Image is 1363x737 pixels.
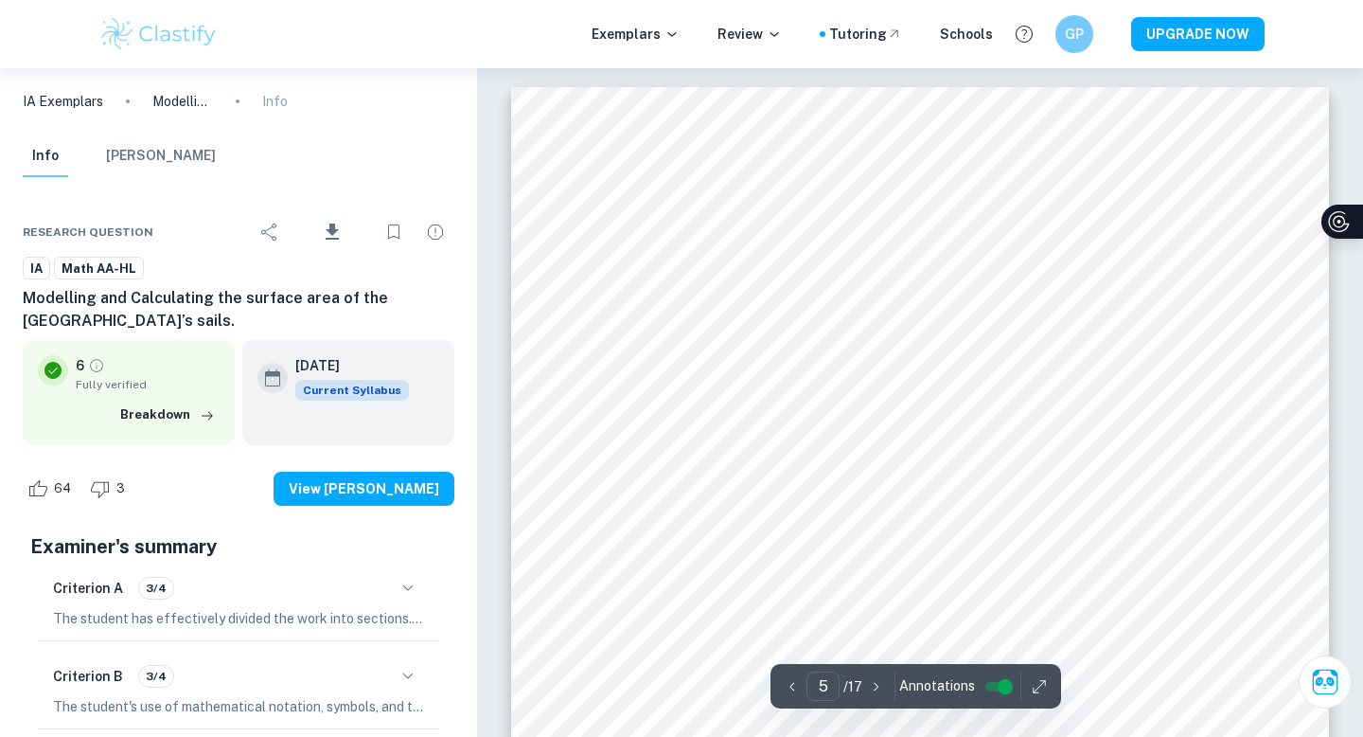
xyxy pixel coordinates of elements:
[1131,17,1265,51] button: UPGRADE NOW
[44,479,81,498] span: 64
[23,91,103,112] a: IA Exemplars
[23,135,68,177] button: Info
[76,355,84,376] p: 6
[843,676,862,697] p: / 17
[295,355,394,376] h6: [DATE]
[592,24,680,45] p: Exemplars
[262,91,288,112] p: Info
[1064,24,1086,45] h6: GP
[53,666,123,687] h6: Criterion B
[152,91,213,112] p: Modelling and Calculating the surface area of the [GEOGRAPHIC_DATA]’s sails.
[98,15,219,53] img: Clastify logo
[115,401,220,429] button: Breakdown
[295,380,409,401] span: Current Syllabus
[1008,18,1040,50] button: Help and Feedback
[106,479,135,498] span: 3
[30,532,447,561] h5: Examiner's summary
[274,472,454,506] button: View [PERSON_NAME]
[53,608,424,629] p: The student has effectively divided the work into sections. The body of the work is further subdi...
[106,135,216,177] button: [PERSON_NAME]
[375,213,413,251] div: Bookmark
[139,668,173,685] span: 3/4
[899,676,975,696] span: Annotations
[829,24,902,45] a: Tutoring
[76,376,220,393] span: Fully verified
[55,260,143,279] span: Math AA-HL
[24,260,49,279] span: IA
[23,474,81,504] div: Like
[295,380,409,401] div: This exemplar is based on the current syllabus. Feel free to refer to it for inspiration/ideas wh...
[139,580,173,597] span: 3/4
[940,24,993,45] a: Schools
[53,696,424,717] p: The student's use of mathematical notation, symbols, and terminology lacks correctness, as the x ...
[717,24,782,45] p: Review
[23,224,153,241] span: Research question
[85,474,135,504] div: Dislike
[1299,656,1352,709] button: Ask Clai
[53,578,123,599] h6: Criterion A
[416,213,454,251] div: Report issue
[88,357,105,374] a: Grade fully verified
[54,257,144,280] a: Math AA-HL
[23,287,454,333] h6: Modelling and Calculating the surface area of the [GEOGRAPHIC_DATA]’s sails.
[292,207,371,257] div: Download
[1055,15,1093,53] button: GP
[23,257,50,280] a: IA
[251,213,289,251] div: Share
